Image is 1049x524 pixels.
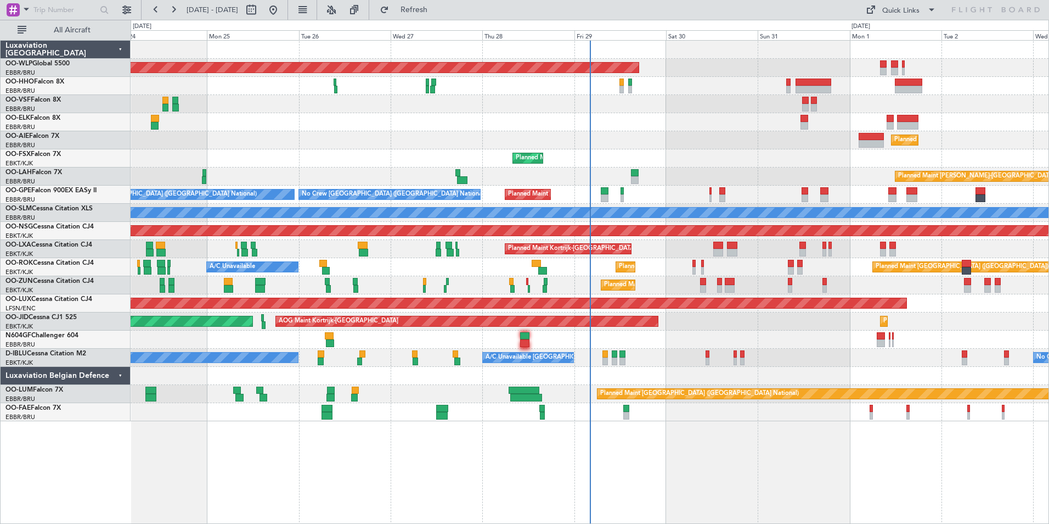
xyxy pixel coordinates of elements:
div: Wed 27 [391,30,482,40]
a: EBBR/BRU [5,214,35,222]
a: EBBR/BRU [5,395,35,403]
span: N604GF [5,332,31,339]
span: OO-NSG [5,224,33,230]
span: OO-LAH [5,169,32,176]
div: [DATE] [851,22,870,31]
div: Planned Maint Kortrijk-[GEOGRAPHIC_DATA] [516,150,644,166]
div: Sat 30 [666,30,758,40]
a: LFSN/ENC [5,304,36,313]
a: EBBR/BRU [5,196,35,204]
div: Tue 26 [299,30,391,40]
a: EBKT/KJK [5,286,33,294]
div: Quick Links [882,5,920,16]
div: Sun 24 [115,30,207,40]
a: EBBR/BRU [5,341,35,349]
span: OO-ROK [5,260,33,266]
a: OO-VSFFalcon 8X [5,97,61,103]
div: No Crew [GEOGRAPHIC_DATA] ([GEOGRAPHIC_DATA] National) [302,186,486,203]
a: EBBR/BRU [5,69,35,77]
input: Trip Number [33,2,97,18]
a: OO-SLMCessna Citation XLS [5,205,93,212]
div: Thu 28 [482,30,574,40]
div: Planned Maint Kortrijk-[GEOGRAPHIC_DATA] [508,241,636,257]
span: OO-ZUN [5,278,33,285]
a: OO-FSXFalcon 7X [5,151,61,158]
span: [DATE] - [DATE] [187,5,238,15]
a: OO-LXACessna Citation CJ4 [5,242,92,248]
div: [DATE] [133,22,151,31]
a: OO-ROKCessna Citation CJ4 [5,260,94,266]
div: Fri 29 [574,30,666,40]
a: EBBR/BRU [5,413,35,421]
button: All Aircraft [12,21,119,39]
a: EBBR/BRU [5,87,35,95]
a: OO-LUXCessna Citation CJ4 [5,296,92,303]
a: EBBR/BRU [5,177,35,186]
div: Planned Maint [GEOGRAPHIC_DATA] ([GEOGRAPHIC_DATA]) [876,259,1048,275]
a: OO-LUMFalcon 7X [5,387,63,393]
a: EBBR/BRU [5,123,35,131]
span: Refresh [391,6,437,14]
span: D-IBLU [5,350,27,357]
a: OO-ZUNCessna Citation CJ4 [5,278,94,285]
div: Planned Maint [GEOGRAPHIC_DATA] ([GEOGRAPHIC_DATA] National) [508,186,707,203]
span: OO-ELK [5,115,30,121]
a: OO-HHOFalcon 8X [5,79,64,85]
span: OO-LXA [5,242,31,248]
span: OO-JID [5,314,29,321]
div: A/C Unavailable [GEOGRAPHIC_DATA]-[GEOGRAPHIC_DATA] [486,349,661,366]
a: OO-GPEFalcon 900EX EASy II [5,187,97,194]
div: Mon 25 [207,30,298,40]
a: OO-NSGCessna Citation CJ4 [5,224,94,230]
a: OO-LAHFalcon 7X [5,169,62,176]
div: No Crew [GEOGRAPHIC_DATA] ([GEOGRAPHIC_DATA] National) [73,186,257,203]
a: N604GFChallenger 604 [5,332,78,339]
a: OO-AIEFalcon 7X [5,133,59,140]
span: OO-WLP [5,60,32,67]
span: OO-FAE [5,405,31,411]
div: Planned Maint [GEOGRAPHIC_DATA] ([GEOGRAPHIC_DATA] National) [600,386,799,402]
a: OO-WLPGlobal 5500 [5,60,70,67]
a: OO-FAEFalcon 7X [5,405,61,411]
button: Quick Links [860,1,941,19]
a: EBBR/BRU [5,141,35,149]
span: OO-VSF [5,97,31,103]
a: EBKT/KJK [5,268,33,276]
div: Tue 2 [941,30,1033,40]
a: OO-ELKFalcon 8X [5,115,60,121]
a: EBKT/KJK [5,250,33,258]
a: D-IBLUCessna Citation M2 [5,350,86,357]
a: OO-JIDCessna CJ1 525 [5,314,77,321]
div: Planned Maint Kortrijk-[GEOGRAPHIC_DATA] [619,259,747,275]
button: Refresh [375,1,441,19]
div: Planned Maint Kortrijk-[GEOGRAPHIC_DATA] [604,277,732,293]
span: OO-HHO [5,79,34,85]
span: OO-FSX [5,151,31,158]
span: OO-LUM [5,387,33,393]
a: EBKT/KJK [5,232,33,240]
div: Sun 31 [758,30,849,40]
div: Planned Maint Kortrijk-[GEOGRAPHIC_DATA] [883,313,1011,330]
span: All Aircraft [29,26,116,34]
a: EBBR/BRU [5,105,35,113]
a: EBKT/KJK [5,359,33,367]
div: Mon 1 [850,30,941,40]
span: OO-SLM [5,205,32,212]
span: OO-LUX [5,296,31,303]
div: AOG Maint Kortrijk-[GEOGRAPHIC_DATA] [279,313,398,330]
span: OO-GPE [5,187,31,194]
a: EBKT/KJK [5,322,33,331]
span: OO-AIE [5,133,29,140]
div: A/C Unavailable [210,259,255,275]
a: EBKT/KJK [5,159,33,168]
